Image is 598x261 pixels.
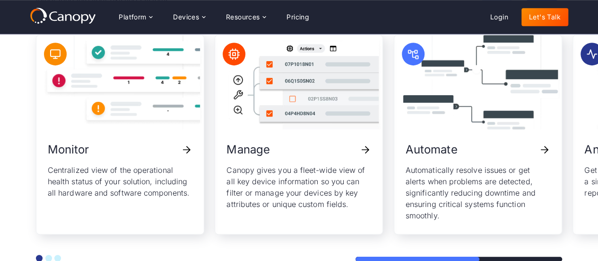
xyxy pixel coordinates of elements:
[279,8,317,26] a: Pricing
[521,8,568,26] a: Let's Talk
[394,35,562,234] a: AutomateAutomatically resolve issues or get alerts when problems are detected, significantly redu...
[173,14,199,20] div: Devices
[48,141,89,159] h3: Monitor
[119,14,146,20] div: Platform
[406,164,550,221] p: Automatically resolve issues or get alerts when problems are detected, significantly reducing dow...
[226,14,260,20] div: Resources
[406,141,458,159] h3: Automate
[483,8,516,26] a: Login
[165,8,213,27] div: Devices
[226,164,371,210] p: Canopy gives you a fleet-wide view of all key device information so you can filter or manage your...
[36,35,204,234] div: 1 / 5
[36,35,204,234] a: MonitorCentralized view of the operational health status of your solution, including all hardware...
[215,35,382,234] a: ManageCanopy gives you a fleet-wide view of all key device information so you can filter or manag...
[218,8,273,27] div: Resources
[215,35,383,234] div: 2 / 5
[394,35,562,234] div: 3 / 5
[226,141,269,159] h3: Manage
[48,164,192,198] p: Centralized view of the operational health status of your solution, including all hardware and so...
[111,8,160,27] div: Platform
